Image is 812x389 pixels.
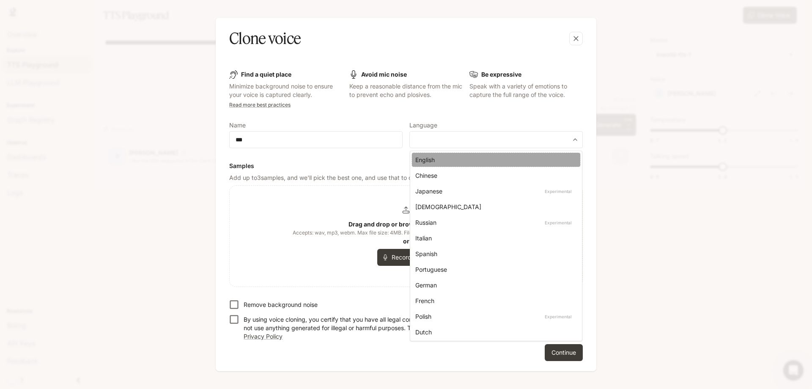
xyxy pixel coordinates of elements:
[543,313,573,320] p: Experimental
[543,219,573,226] p: Experimental
[415,187,573,196] div: Japanese
[415,281,573,290] div: German
[415,312,573,321] div: Polish
[415,155,573,164] div: English
[415,296,573,305] div: French
[415,202,573,211] div: [DEMOGRAPHIC_DATA]
[415,328,573,337] div: Dutch
[415,171,573,180] div: Chinese
[415,234,573,243] div: Italian
[415,265,573,274] div: Portuguese
[543,188,573,195] p: Experimental
[415,249,573,258] div: Spanish
[415,218,573,227] div: Russian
